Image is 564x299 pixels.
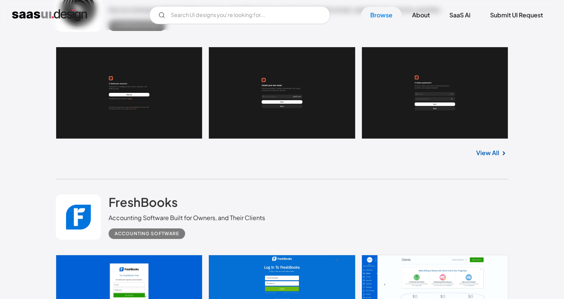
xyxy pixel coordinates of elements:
[149,6,330,24] input: Search UI designs you're looking for...
[109,213,265,222] div: Accounting Software Built for Owners, and Their Clients
[403,7,439,23] a: About
[440,7,480,23] a: SaaS Ai
[476,148,499,157] a: View All
[109,194,178,213] a: FreshBooks
[361,7,402,23] a: Browse
[109,194,178,210] h2: FreshBooks
[149,6,330,24] form: Email Form
[115,229,179,238] div: Accounting Software
[481,7,552,23] a: Submit UI Request
[12,9,87,21] a: home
